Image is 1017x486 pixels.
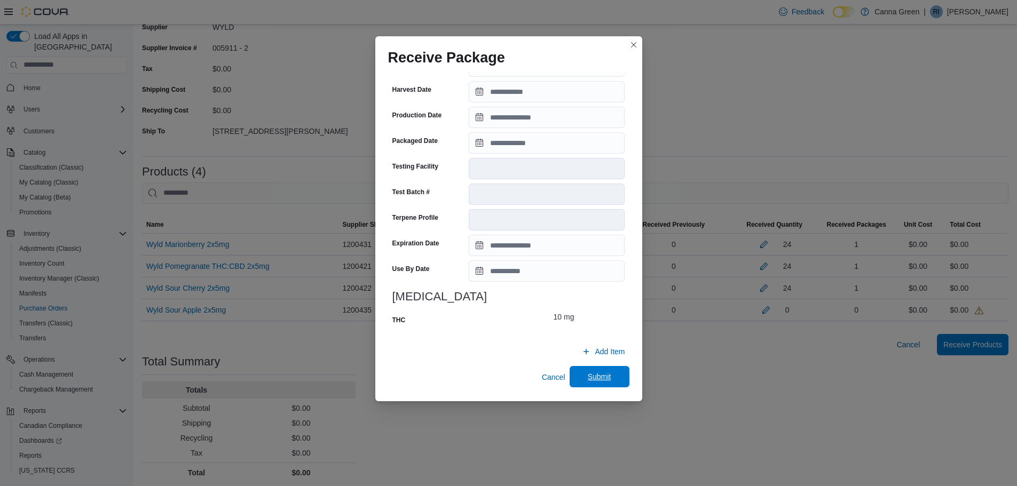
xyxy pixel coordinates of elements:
[469,132,625,154] input: Press the down key to open a popover containing a calendar.
[392,137,438,145] label: Packaged Date
[570,366,629,387] button: Submit
[392,111,442,119] label: Production Date
[392,188,430,196] label: Test Batch #
[392,213,438,222] label: Terpene Profile
[469,81,625,102] input: Press the down key to open a popover containing a calendar.
[469,107,625,128] input: Press the down key to open a popover containing a calendar.
[392,265,430,273] label: Use By Date
[392,162,438,171] label: Testing Facility
[392,290,625,303] h3: [MEDICAL_DATA]
[542,372,565,383] span: Cancel
[564,312,574,322] div: mg
[538,367,570,388] button: Cancel
[469,235,625,256] input: Press the down key to open a popover containing a calendar.
[588,371,611,382] span: Submit
[627,38,640,51] button: Closes this modal window
[392,239,439,248] label: Expiration Date
[388,49,505,66] h1: Receive Package
[595,346,625,357] span: Add Item
[392,85,431,94] label: Harvest Date
[553,312,562,322] p: 10
[392,316,406,324] label: THC
[469,260,625,282] input: Press the down key to open a popover containing a calendar.
[578,341,629,362] button: Add Item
